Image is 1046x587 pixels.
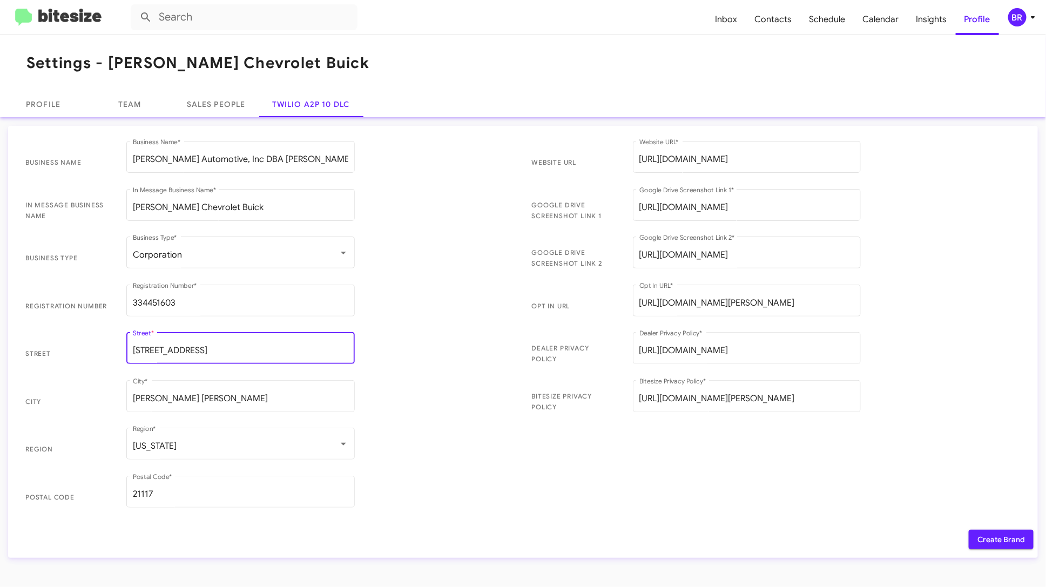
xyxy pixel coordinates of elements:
span: Business Name [25,157,110,168]
input: XX-XXXXXXX [133,298,348,308]
input: 89144-1221 [133,489,348,499]
a: Schedule [801,4,854,35]
span: Postal Code [25,492,110,503]
span: City [25,396,110,407]
span: Google Drive Screenshot Link 2 [532,247,616,269]
span: Opt In URL [532,301,616,312]
a: Inbox [707,4,746,35]
input: https://docs.google.com [639,250,855,260]
a: Calendar [854,4,908,35]
input: https://privacy.bitesize.co [639,394,855,403]
a: Insights [908,4,956,35]
span: Website URL [532,157,616,168]
span: [US_STATE] [133,441,177,451]
input: Bitesize Inc DBA Bitesize [133,154,348,164]
input: https://bitesize.co [639,154,855,164]
span: In Message Business Name [25,200,110,221]
input: https://optin.dealer.com [639,298,855,308]
div: BR [1008,8,1027,26]
button: Create Brand [969,530,1034,549]
a: Profile [956,4,999,35]
a: Team [86,91,173,117]
a: Contacts [746,4,801,35]
span: Bitesize Privacy Policy [532,391,616,413]
span: Google Drive Screenshot Link 1 [532,200,616,221]
input: Bitesize [133,203,348,212]
input: 10409 Pacific Palisades Ave [133,346,348,355]
input: https://privacy.dealer.com [639,346,855,355]
span: Registration Number [25,301,110,312]
button: BR [999,8,1034,26]
a: Sales People [173,91,259,117]
span: Business Type [25,253,110,264]
h1: Settings - [PERSON_NAME] Chevrolet Buick [26,55,369,72]
span: Street [25,348,110,359]
input: Search [131,4,357,30]
span: Region [25,444,110,455]
span: Dealer Privacy Policy [532,343,616,365]
span: Corporation [133,249,182,260]
input: Las Vegas [133,394,348,403]
a: Twilio A2P 10 DLC [259,91,362,117]
span: Create Brand [977,530,1025,549]
input: https://docs.google.com [639,203,855,212]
